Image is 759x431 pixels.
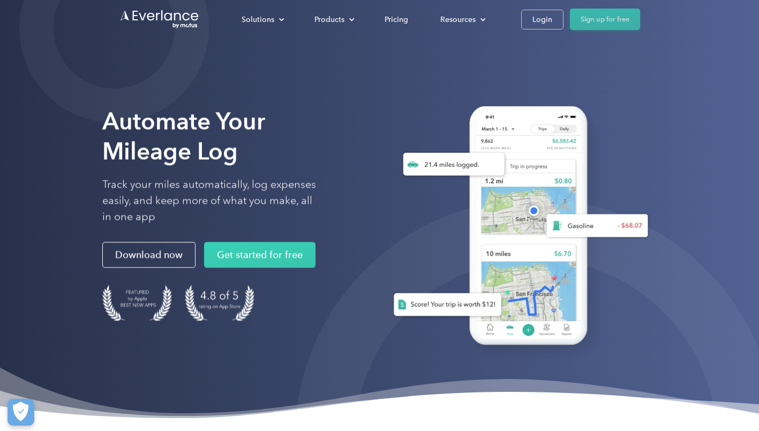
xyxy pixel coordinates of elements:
[102,285,172,321] img: Badge for Featured by Apple Best New Apps
[430,10,494,29] div: Resources
[231,10,293,29] div: Solutions
[204,242,315,268] a: Get started for free
[304,10,363,29] div: Products
[570,9,640,30] a: Sign up for free
[242,13,274,26] div: Solutions
[102,177,317,225] p: Track your miles automatically, log expenses easily, and keep more of what you make, all in one app
[102,242,196,268] a: Download now
[314,13,344,26] div: Products
[7,399,34,426] button: Cookies Settings
[374,10,419,29] a: Pricing
[521,10,563,29] a: Login
[532,13,552,26] div: Login
[385,13,408,26] div: Pricing
[119,9,200,29] a: Go to homepage
[102,107,265,166] strong: Automate Your Mileage Log
[185,285,254,321] img: 4.9 out of 5 stars on the app store
[440,13,476,26] div: Resources
[377,95,657,361] img: Everlance, mileage tracker app, expense tracking app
